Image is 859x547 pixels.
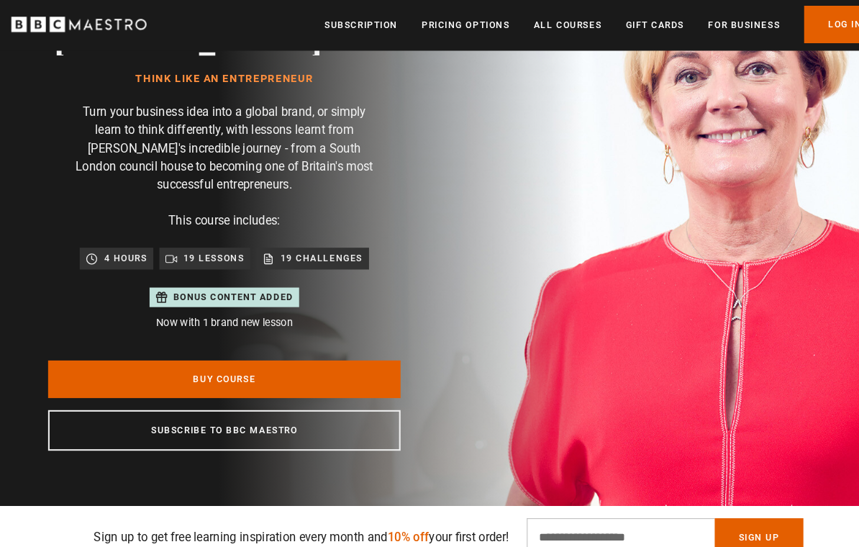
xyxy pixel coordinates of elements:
[599,19,655,33] a: Gift Cards
[99,242,140,256] p: 4 hours
[678,19,746,33] a: For business
[143,303,287,318] p: Now with 1 brand new lesson
[11,14,140,36] svg: BBC Maestro
[311,7,848,43] nav: Primary
[52,18,378,55] h2: [PERSON_NAME] CBE
[166,280,281,293] p: Bonus content added
[90,508,487,525] p: Sign up to get free learning inspiration every month and your first order!
[268,242,347,256] p: 19 Challenges
[52,72,378,83] h1: Think Like an Entrepreneur
[311,19,381,33] a: Subscription
[46,394,383,433] a: Subscribe to BBC Maestro
[176,242,234,256] p: 19 lessons
[71,101,359,187] p: Turn your business idea into a global brand, or simply learn to think differently, with lessons l...
[770,7,848,43] a: Log In
[46,347,383,383] a: Buy Course
[511,19,576,33] a: All Courses
[371,510,411,523] span: 10% off
[404,19,488,33] a: Pricing Options
[684,498,769,535] button: Sign Up
[161,204,268,222] p: This course includes:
